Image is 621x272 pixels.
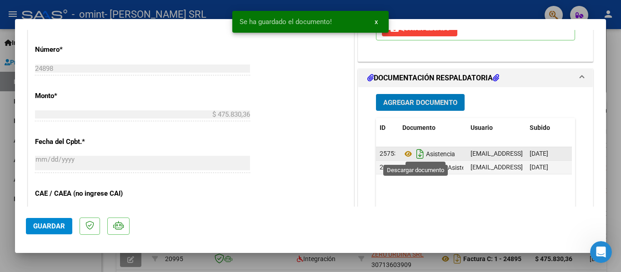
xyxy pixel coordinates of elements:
i: Descargar documento [414,147,426,161]
span: [DATE] [530,150,548,157]
span: Documento [402,124,436,131]
datatable-header-cell: Acción [571,118,617,138]
span: Se ha guardado el documento! [240,17,332,26]
mat-expansion-panel-header: DOCUMENTACIÓN RESPALDATORIA [358,69,593,87]
p: CAE / CAEA (no ingrese CAI) [35,188,129,199]
button: x [367,14,385,30]
span: x [375,18,378,26]
i: Descargar documento [414,160,426,175]
span: Usuario [471,124,493,131]
span: 25753 [380,150,398,157]
button: Agregar Documento [376,94,465,111]
iframe: Intercom live chat [590,241,612,263]
datatable-header-cell: Subido [526,118,571,138]
datatable-header-cell: Usuario [467,118,526,138]
p: Número [35,45,129,55]
span: 26511 [380,163,398,171]
h1: DOCUMENTACIÓN RESPALDATORIA [367,73,499,84]
button: Guardar [26,218,72,234]
span: ID [380,124,386,131]
span: Guardar [33,222,65,230]
datatable-header-cell: Documento [399,118,467,138]
p: Fecha del Cpbt. [35,137,129,147]
span: [DATE] [530,163,548,171]
span: Asistencia [402,150,455,158]
span: Planilla Asistencia [402,164,477,171]
span: Agregar Documento [383,99,457,107]
span: Subido [530,124,550,131]
p: Monto [35,91,129,101]
datatable-header-cell: ID [376,118,399,138]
